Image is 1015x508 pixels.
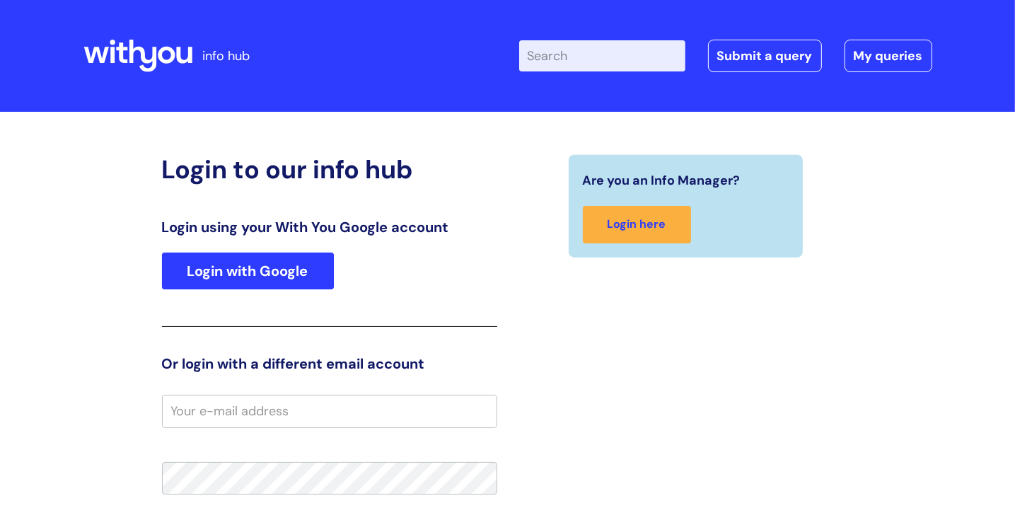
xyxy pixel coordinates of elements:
a: Login with Google [162,253,334,289]
span: Are you an Info Manager? [583,169,741,192]
input: Your e-mail address [162,395,497,427]
a: Submit a query [708,40,822,72]
h3: Or login with a different email account [162,355,497,372]
h3: Login using your With You Google account [162,219,497,236]
input: Search [519,40,685,71]
p: info hub [203,45,250,67]
a: My queries [845,40,932,72]
a: Login here [583,206,691,243]
h2: Login to our info hub [162,154,497,185]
